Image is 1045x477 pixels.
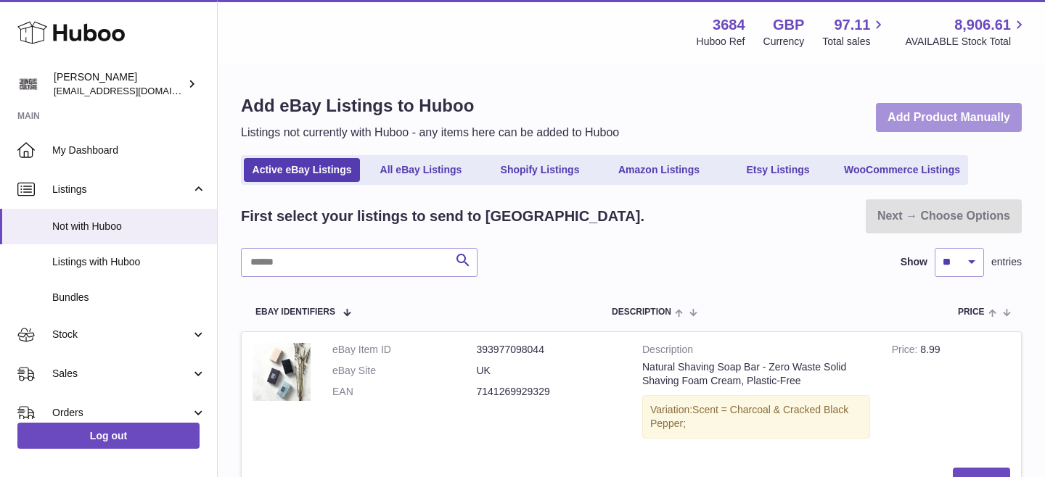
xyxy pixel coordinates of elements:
[905,35,1028,49] span: AVAILABLE Stock Total
[892,344,921,359] strong: Price
[482,158,598,182] a: Shopify Listings
[54,85,213,96] span: [EMAIL_ADDRESS][DOMAIN_NAME]
[477,343,621,357] dd: 393977098044
[244,158,360,182] a: Active eBay Listings
[52,144,206,157] span: My Dashboard
[17,423,200,449] a: Log out
[241,125,619,141] p: Listings not currently with Huboo - any items here can be added to Huboo
[713,15,745,35] strong: 3684
[52,406,191,420] span: Orders
[52,220,206,233] span: Not with Huboo
[253,343,311,401] img: $_57.JPG
[991,255,1022,269] span: entries
[363,158,479,182] a: All eBay Listings
[54,70,184,98] div: [PERSON_NAME]
[332,385,477,399] dt: EAN
[241,94,619,117] h1: Add eBay Listings to Huboo
[773,15,804,35] strong: GBP
[601,158,717,182] a: Amazon Listings
[332,364,477,378] dt: eBay Site
[763,35,805,49] div: Currency
[642,395,870,439] div: Variation:
[52,367,191,381] span: Sales
[720,158,836,182] a: Etsy Listings
[52,328,191,341] span: Stock
[477,385,621,399] dd: 7141269929329
[642,360,870,388] div: Natural Shaving Soap Bar - Zero Waste Solid Shaving Foam Cream, Plastic-Free
[905,15,1028,49] a: 8,906.61 AVAILABLE Stock Total
[52,255,206,269] span: Listings with Huboo
[920,344,940,355] span: 8.99
[612,307,671,317] span: Description
[822,35,887,49] span: Total sales
[52,291,206,304] span: Bundles
[332,343,477,357] dt: eBay Item ID
[901,255,927,269] label: Show
[954,15,1011,35] span: 8,906.61
[834,15,870,35] span: 97.11
[697,35,745,49] div: Huboo Ref
[822,15,887,49] a: 97.11 Total sales
[241,207,644,226] h2: First select your listings to send to [GEOGRAPHIC_DATA].
[839,158,965,182] a: WooCommerce Listings
[52,183,191,196] span: Listings
[876,103,1022,133] a: Add Product Manually
[255,307,335,317] span: eBay Identifiers
[642,343,870,360] strong: Description
[958,307,985,317] span: Price
[650,404,848,429] span: Scent = Charcoal & Cracked Black Pepper;
[477,364,621,378] dd: UK
[17,73,39,95] img: theinternationalventure@gmail.com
